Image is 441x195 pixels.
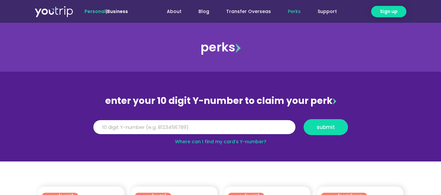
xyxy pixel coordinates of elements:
[304,119,348,135] button: submit
[146,6,345,18] nav: Menu
[380,8,398,15] span: Sign up
[93,120,295,134] input: 10 digit Y-number (e.g. 8123456789)
[190,6,218,18] a: Blog
[317,125,335,130] span: submit
[218,6,279,18] a: Transfer Overseas
[175,138,266,145] a: Where can I find my card’s Y-number?
[85,8,128,15] span: |
[107,8,128,15] a: Business
[371,6,406,17] a: Sign up
[309,6,345,18] a: Support
[85,8,106,15] span: Personal
[93,119,348,140] form: Y Number
[90,92,351,109] div: enter your 10 digit Y-number to claim your perk
[158,6,190,18] a: About
[279,6,309,18] a: Perks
